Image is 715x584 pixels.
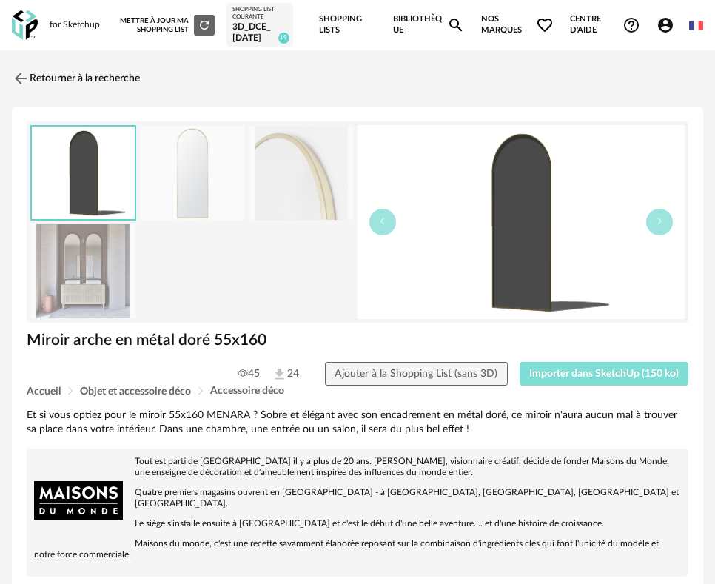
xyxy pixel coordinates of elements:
[278,33,289,44] span: 19
[238,367,260,380] span: 45
[12,10,38,41] img: OXP
[80,386,191,397] span: Objet et accessoire déco
[447,16,465,34] span: Magnify icon
[27,330,688,350] h1: Miroir arche en métal doré 55x160
[12,70,30,87] img: svg+xml;base64,PHN2ZyB3aWR0aD0iMjQiIGhlaWdodD0iMjQiIHZpZXdCb3g9IjAgMCAyNCAyNCIgZmlsbD0ibm9uZSIgeG...
[325,362,508,386] button: Ajouter à la Shopping List (sans 3D)
[272,366,299,382] span: 24
[622,16,640,34] span: Help Circle Outline icon
[34,487,681,509] p: Quatre premiers magasins ouvrent en [GEOGRAPHIC_DATA] - à [GEOGRAPHIC_DATA], [GEOGRAPHIC_DATA], [...
[31,224,135,318] img: miroir-arche-en-metal-dore-55x160-1000-4-17-210634_7.jpg
[657,16,674,34] span: Account Circle icon
[27,386,61,397] span: Accueil
[34,456,123,545] img: brand logo
[27,409,688,437] div: Et si vous optiez pour le miroir 55x160 MENARA ? Sobre et élégant avec son encadrement en métal d...
[570,14,640,36] span: Centre d'aideHelp Circle Outline icon
[357,125,685,319] img: thumbnail.png
[689,19,703,33] img: fr
[657,16,681,34] span: Account Circle icon
[232,6,287,44] a: Shopping List courante 3D_DCE_[DATE] 19
[198,21,211,28] span: Refresh icon
[34,538,681,560] p: Maisons du monde, c'est une recette savamment élaborée reposant sur la combinaison d'ingrédients ...
[210,386,284,396] span: Accessoire déco
[272,366,287,382] img: Téléchargements
[12,62,140,95] a: Retourner à la recherche
[232,6,287,21] div: Shopping List courante
[34,456,681,478] p: Tout est parti de [GEOGRAPHIC_DATA] il y a plus de 20 ans. [PERSON_NAME], visionnaire créatif, dé...
[249,126,354,220] img: miroir-arche-en-metal-dore-55x160-1000-4-17-210634_2.jpg
[520,362,689,386] button: Importer dans SketchUp (150 ko)
[50,19,100,31] div: for Sketchup
[32,127,135,219] img: thumbnail.png
[27,386,688,397] div: Breadcrumb
[120,15,215,36] div: Mettre à jour ma Shopping List
[335,369,497,379] span: Ajouter à la Shopping List (sans 3D)
[232,21,287,44] div: 3D_DCE_[DATE]
[529,369,679,379] span: Importer dans SketchUp (150 ko)
[140,126,244,220] img: miroir-arche-en-metal-dore-55x160-1000-4-17-210634_1.jpg
[34,518,681,529] p: Le siège s'installe ensuite à [GEOGRAPHIC_DATA] et c'est le début d'une belle aventure.... et d'u...
[536,16,554,34] span: Heart Outline icon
